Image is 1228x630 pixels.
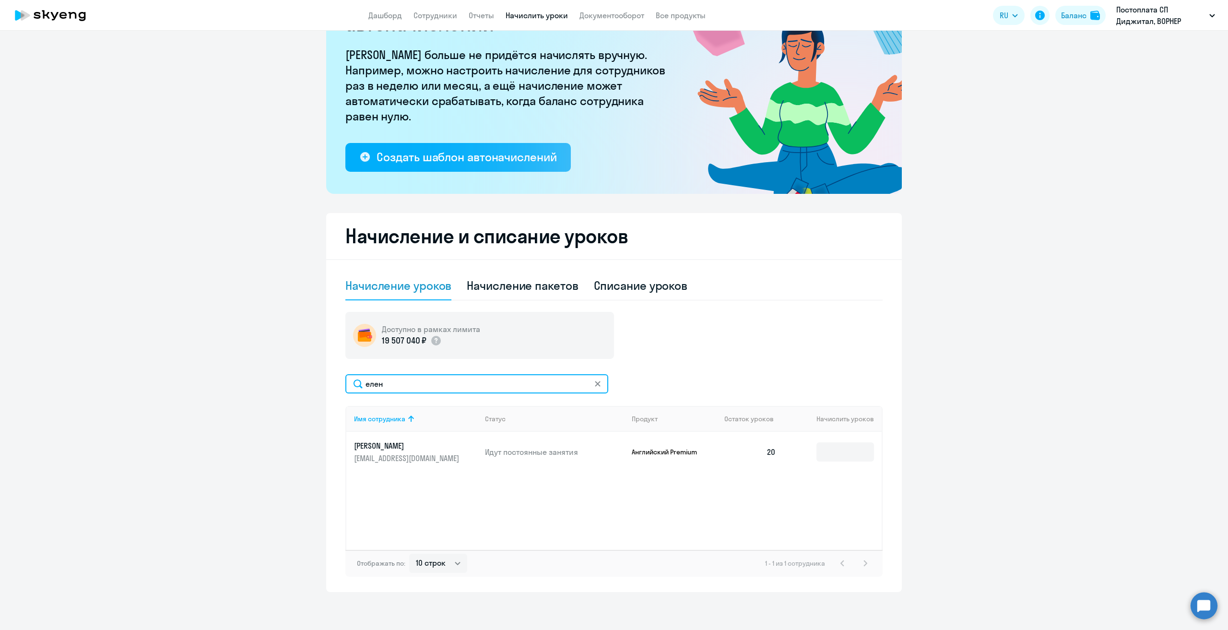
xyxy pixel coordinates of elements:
p: [PERSON_NAME] [354,440,461,451]
th: Начислить уроков [784,406,882,432]
h2: Начисление и списание уроков [345,225,883,248]
a: Документооборот [579,11,644,20]
a: Сотрудники [413,11,457,20]
span: RU [1000,10,1008,21]
h5: Доступно в рамках лимита [382,324,480,334]
div: Списание уроков [594,278,688,293]
a: Начислить уроки [506,11,568,20]
p: Идут постоянные занятия [485,447,624,457]
input: Поиск по имени, email, продукту или статусу [345,374,608,393]
div: Начисление пакетов [467,278,578,293]
div: Статус [485,415,624,423]
img: balance [1090,11,1100,20]
button: Создать шаблон автоначислений [345,143,571,172]
p: Постоплата СП Диджитал, ВОРНЕР МЬЮЗИК, ООО [1116,4,1205,27]
div: Продукт [632,415,658,423]
p: [EMAIL_ADDRESS][DOMAIN_NAME] [354,453,461,464]
a: [PERSON_NAME][EMAIL_ADDRESS][DOMAIN_NAME] [354,440,477,464]
button: RU [993,6,1025,25]
img: wallet-circle.png [353,324,376,347]
span: Остаток уроков [724,415,774,423]
p: 19 507 040 ₽ [382,334,426,347]
div: Имя сотрудника [354,415,477,423]
button: Балансbalance [1055,6,1106,25]
div: Имя сотрудника [354,415,405,423]
span: Отображать по: [357,559,405,568]
div: Остаток уроков [724,415,784,423]
div: Баланс [1061,10,1086,21]
div: Начисление уроков [345,278,451,293]
div: Статус [485,415,506,423]
button: Постоплата СП Диджитал, ВОРНЕР МЬЮЗИК, ООО [1111,4,1220,27]
td: 20 [717,432,784,472]
a: Все продукты [656,11,706,20]
a: Отчеты [469,11,494,20]
p: [PERSON_NAME] больше не придётся начислять вручную. Например, можно настроить начисление для сотр... [345,47,672,124]
a: Дашборд [368,11,402,20]
p: Английский Premium [632,448,704,456]
div: Создать шаблон автоначислений [377,149,556,165]
div: Продукт [632,415,717,423]
span: 1 - 1 из 1 сотрудника [765,559,825,568]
